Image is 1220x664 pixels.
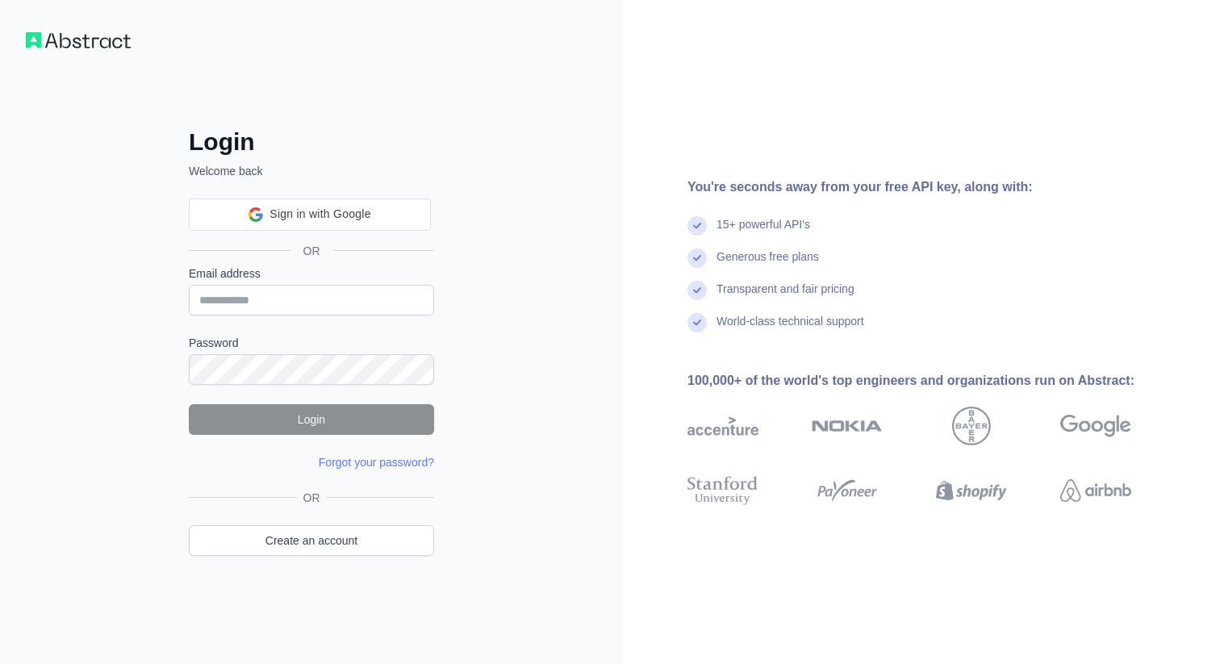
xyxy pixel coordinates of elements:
[687,473,758,508] img: stanford university
[936,473,1007,508] img: shopify
[717,248,819,281] div: Generous free plans
[687,407,758,445] img: accenture
[189,127,434,157] h2: Login
[1060,407,1131,445] img: google
[952,407,991,445] img: bayer
[812,407,883,445] img: nokia
[687,248,707,268] img: check mark
[687,281,707,300] img: check mark
[297,490,327,506] span: OR
[290,243,333,259] span: OR
[687,216,707,236] img: check mark
[717,216,810,248] div: 15+ powerful API's
[717,281,854,313] div: Transparent and fair pricing
[189,163,434,179] p: Welcome back
[189,404,434,435] button: Login
[189,525,434,556] a: Create an account
[1060,473,1131,508] img: airbnb
[189,265,434,282] label: Email address
[812,473,883,508] img: payoneer
[687,371,1183,390] div: 100,000+ of the world's top engineers and organizations run on Abstract:
[717,313,864,345] div: World-class technical support
[687,313,707,332] img: check mark
[319,456,434,469] a: Forgot your password?
[269,206,370,223] span: Sign in with Google
[189,335,434,351] label: Password
[189,198,431,231] div: Sign in with Google
[26,32,131,48] img: Workflow
[687,177,1183,197] div: You're seconds away from your free API key, along with:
